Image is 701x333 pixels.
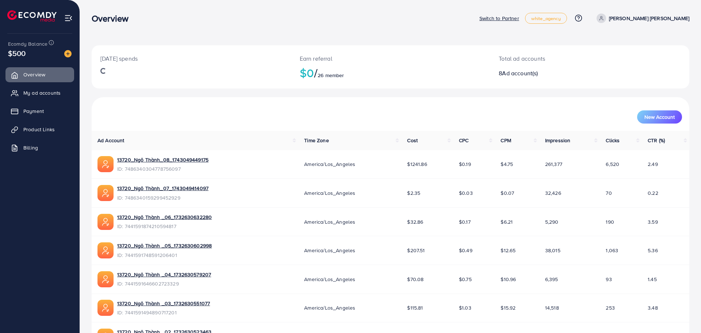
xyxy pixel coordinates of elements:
[499,54,631,63] p: Total ad accounts
[92,13,134,24] h3: Overview
[459,160,471,168] span: $0.19
[501,304,516,311] span: $15.92
[8,48,26,58] span: $500
[501,160,513,168] span: $4.75
[531,16,561,21] span: white_agency
[648,304,658,311] span: 3.48
[5,140,74,155] a: Billing
[117,242,212,249] a: 13720_Ngô Thành _05_1732630602998
[501,137,511,144] span: CPM
[300,54,482,63] p: Earn referral
[459,247,472,254] span: $0.49
[525,13,567,24] a: white_agency
[117,271,211,278] a: 13720_Ngô Thành _04_1732630579207
[23,89,61,97] span: My ad accounts
[5,104,74,118] a: Payment
[304,276,355,283] span: America/Los_Angeles
[545,189,561,197] span: 32,426
[407,137,418,144] span: Cost
[304,304,355,311] span: America/Los_Angeles
[117,223,212,230] span: ID: 7441591874210594817
[407,160,427,168] span: $1241.86
[459,304,471,311] span: $1.03
[648,276,657,283] span: 1.45
[545,276,558,283] span: 6,395
[594,14,689,23] a: [PERSON_NAME] [PERSON_NAME]
[648,137,665,144] span: CTR (%)
[117,185,208,192] a: 13720_Ngô Thành_07_1743049414097
[502,69,538,77] span: Ad account(s)
[606,137,620,144] span: Clicks
[5,67,74,82] a: Overview
[117,309,210,316] span: ID: 7441591494890717201
[501,218,513,226] span: $6.21
[117,213,212,221] a: 13720_Ngô Thành _06_1732630632280
[5,86,74,100] a: My ad accounts
[5,122,74,137] a: Product Links
[407,218,423,226] span: $32.86
[459,137,468,144] span: CPC
[459,276,472,283] span: $0.75
[304,137,329,144] span: Time Zone
[318,72,344,79] span: 26 member
[97,156,114,172] img: ic-ads-acc.e4c84228.svg
[97,137,125,144] span: Ad Account
[407,304,423,311] span: $115.81
[545,304,559,311] span: 14,518
[609,14,689,23] p: [PERSON_NAME] [PERSON_NAME]
[117,194,208,201] span: ID: 7486340159299452929
[117,165,208,173] span: ID: 7486340304778756097
[501,276,516,283] span: $10.96
[648,160,658,168] span: 2.49
[644,114,675,120] span: New Account
[64,50,72,57] img: image
[304,218,355,226] span: America/Los_Angeles
[501,189,514,197] span: $0.07
[97,300,114,316] img: ic-ads-acc.e4c84228.svg
[606,160,619,168] span: 6,520
[97,242,114,258] img: ic-ads-acc.e4c84228.svg
[407,276,424,283] span: $70.08
[97,214,114,230] img: ic-ads-acc.e4c84228.svg
[499,70,631,77] h2: 8
[407,189,420,197] span: $2.35
[23,71,45,78] span: Overview
[648,189,658,197] span: 0.22
[407,247,425,254] span: $207.51
[23,107,44,115] span: Payment
[64,14,73,22] img: menu
[606,247,618,254] span: 1,063
[97,271,114,287] img: ic-ads-acc.e4c84228.svg
[459,218,471,226] span: $0.17
[648,218,658,226] span: 3.59
[545,218,559,226] span: 5,290
[606,304,614,311] span: 253
[97,185,114,201] img: ic-ads-acc.e4c84228.svg
[7,10,57,22] img: logo
[23,126,55,133] span: Product Links
[23,144,38,151] span: Billing
[117,300,210,307] a: 13720_Ngô Thành _03_1732630551077
[606,276,612,283] span: 93
[459,189,473,197] span: $0.03
[545,247,560,254] span: 38,015
[8,40,47,48] span: Ecomdy Balance
[300,66,482,80] h2: $0
[100,54,282,63] p: [DATE] spends
[304,189,355,197] span: America/Los_Angeles
[606,189,612,197] span: 70
[501,247,516,254] span: $12.65
[606,218,614,226] span: 190
[117,251,212,259] span: ID: 7441591748591206401
[545,160,562,168] span: 261,377
[545,137,571,144] span: Impression
[648,247,658,254] span: 5.36
[304,160,355,168] span: America/Los_Angeles
[117,280,211,287] span: ID: 7441591646602723329
[479,14,519,23] p: Switch to Partner
[304,247,355,254] span: America/Los_Angeles
[314,64,318,81] span: /
[117,156,208,163] a: 13720_Ngô Thành_08_1743049449175
[637,110,682,124] button: New Account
